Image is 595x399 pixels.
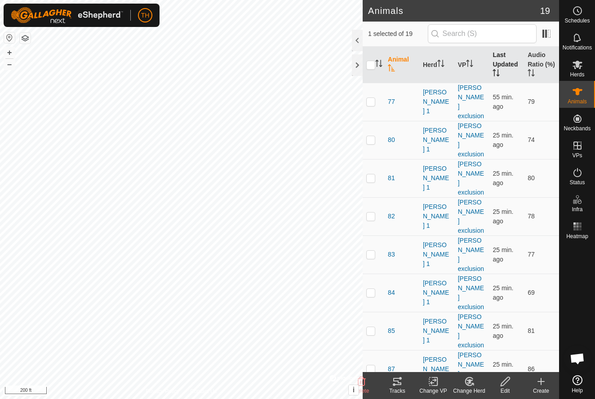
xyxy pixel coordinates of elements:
[458,351,484,387] a: [PERSON_NAME] exclusion
[564,18,590,23] span: Schedules
[4,32,15,43] button: Reset Map
[388,364,395,374] span: 87
[528,365,535,372] span: 86
[572,153,582,158] span: VPs
[4,47,15,58] button: +
[487,387,523,395] div: Edit
[466,61,473,68] p-sorticon: Activate to sort
[572,207,582,212] span: Infra
[428,24,537,43] input: Search (S)
[388,173,395,183] span: 81
[493,284,513,301] span: Sep 17, 2025 at 10:32 AM
[368,29,428,39] span: 1 selected of 19
[388,326,395,336] span: 85
[528,136,535,143] span: 74
[528,213,535,220] span: 78
[423,164,451,192] div: [PERSON_NAME] 1
[559,372,595,397] a: Help
[388,212,395,221] span: 82
[451,387,487,395] div: Change Herd
[458,237,484,272] a: [PERSON_NAME] exclusion
[528,98,535,105] span: 79
[368,5,540,16] h2: Animals
[493,132,513,148] span: Sep 17, 2025 at 10:32 AM
[528,71,535,78] p-sorticon: Activate to sort
[523,387,559,395] div: Create
[190,387,217,395] a: Contact Us
[564,345,591,372] div: Open chat
[493,323,513,339] span: Sep 17, 2025 at 10:32 AM
[566,234,588,239] span: Heatmap
[528,327,535,334] span: 81
[11,7,123,23] img: Gallagher Logo
[524,47,559,83] th: Audio Ratio (%)
[493,246,513,263] span: Sep 17, 2025 at 10:32 AM
[458,122,484,158] a: [PERSON_NAME] exclusion
[423,279,451,307] div: [PERSON_NAME] 1
[564,126,591,131] span: Neckbands
[423,240,451,269] div: [PERSON_NAME] 1
[458,84,484,120] a: [PERSON_NAME] exclusion
[493,361,513,377] span: Sep 17, 2025 at 10:32 AM
[423,317,451,345] div: [PERSON_NAME] 1
[493,71,500,78] p-sorticon: Activate to sort
[388,288,395,297] span: 84
[458,313,484,349] a: [PERSON_NAME] exclusion
[493,170,513,186] span: Sep 17, 2025 at 10:31 AM
[419,47,454,83] th: Herd
[4,59,15,70] button: –
[423,202,451,231] div: [PERSON_NAME] 1
[493,208,513,225] span: Sep 17, 2025 at 10:32 AM
[384,47,419,83] th: Animal
[388,135,395,145] span: 80
[572,388,583,393] span: Help
[458,160,484,196] a: [PERSON_NAME] exclusion
[540,4,550,18] span: 19
[423,126,451,154] div: [PERSON_NAME] 1
[415,387,451,395] div: Change VP
[141,11,150,20] span: TH
[437,61,444,68] p-sorticon: Activate to sort
[454,47,489,83] th: VP
[353,386,355,394] span: i
[563,45,592,50] span: Notifications
[569,180,585,185] span: Status
[20,33,31,44] button: Map Layers
[423,355,451,383] div: [PERSON_NAME] 1
[423,88,451,116] div: [PERSON_NAME] 1
[489,47,524,83] th: Last Updated
[388,250,395,259] span: 83
[375,61,382,68] p-sorticon: Activate to sort
[570,72,584,77] span: Herds
[388,97,395,106] span: 77
[458,275,484,310] a: [PERSON_NAME] exclusion
[528,174,535,182] span: 80
[146,387,180,395] a: Privacy Policy
[528,289,535,296] span: 69
[568,99,587,104] span: Animals
[458,199,484,234] a: [PERSON_NAME] exclusion
[349,385,359,395] button: i
[388,66,395,73] p-sorticon: Activate to sort
[528,251,535,258] span: 77
[379,387,415,395] div: Tracks
[493,93,513,110] span: Sep 17, 2025 at 10:01 AM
